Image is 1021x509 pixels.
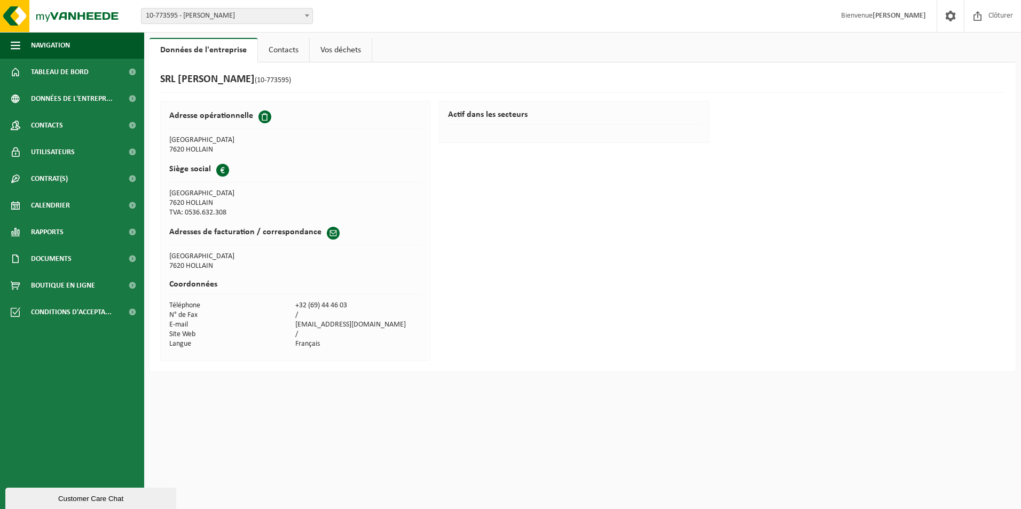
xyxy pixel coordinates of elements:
[169,136,295,145] td: [GEOGRAPHIC_DATA]
[295,339,421,349] td: Français
[169,339,295,349] td: Langue
[5,486,178,509] iframe: chat widget
[295,330,421,339] td: /
[255,76,291,84] span: (10-773595)
[873,12,926,20] strong: [PERSON_NAME]
[448,110,701,125] h2: Actif dans les secteurs
[31,112,63,139] span: Contacts
[310,38,372,62] a: Vos déchets
[169,301,295,311] td: Téléphone
[169,164,211,174] h2: Siège social
[169,252,422,261] td: [GEOGRAPHIC_DATA]
[31,219,64,245] span: Rapports
[169,320,295,330] td: E-mail
[169,330,295,339] td: Site Web
[142,9,312,23] span: 10-773595 - SRL EMMANUEL DUTRIEUX - HOLLAIN
[150,38,257,62] a: Données de l'entreprise
[169,110,253,121] h2: Adresse opérationnelle
[160,73,291,87] h1: SRL [PERSON_NAME]
[169,208,295,218] td: TVA: 0536.632.308
[258,38,309,62] a: Contacts
[31,165,68,192] span: Contrat(s)
[295,320,421,330] td: [EMAIL_ADDRESS][DOMAIN_NAME]
[31,245,72,272] span: Documents
[169,227,321,237] h2: Adresses de facturation / correspondance
[295,301,421,311] td: +32 (69) 44 46 03
[169,145,295,155] td: 7620 HOLLAIN
[31,32,70,59] span: Navigation
[295,311,421,320] td: /
[141,8,313,24] span: 10-773595 - SRL EMMANUEL DUTRIEUX - HOLLAIN
[31,192,70,219] span: Calendrier
[169,311,295,320] td: N° de Fax
[31,299,112,325] span: Conditions d'accepta...
[169,280,422,295] h2: Coordonnées
[169,198,295,208] td: 7620 HOLLAIN
[31,272,95,299] span: Boutique en ligne
[31,85,113,112] span: Données de l'entrepr...
[169,261,422,271] td: 7620 HOLLAIN
[31,139,75,165] span: Utilisateurs
[31,59,89,85] span: Tableau de bord
[169,189,295,198] td: [GEOGRAPHIC_DATA]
